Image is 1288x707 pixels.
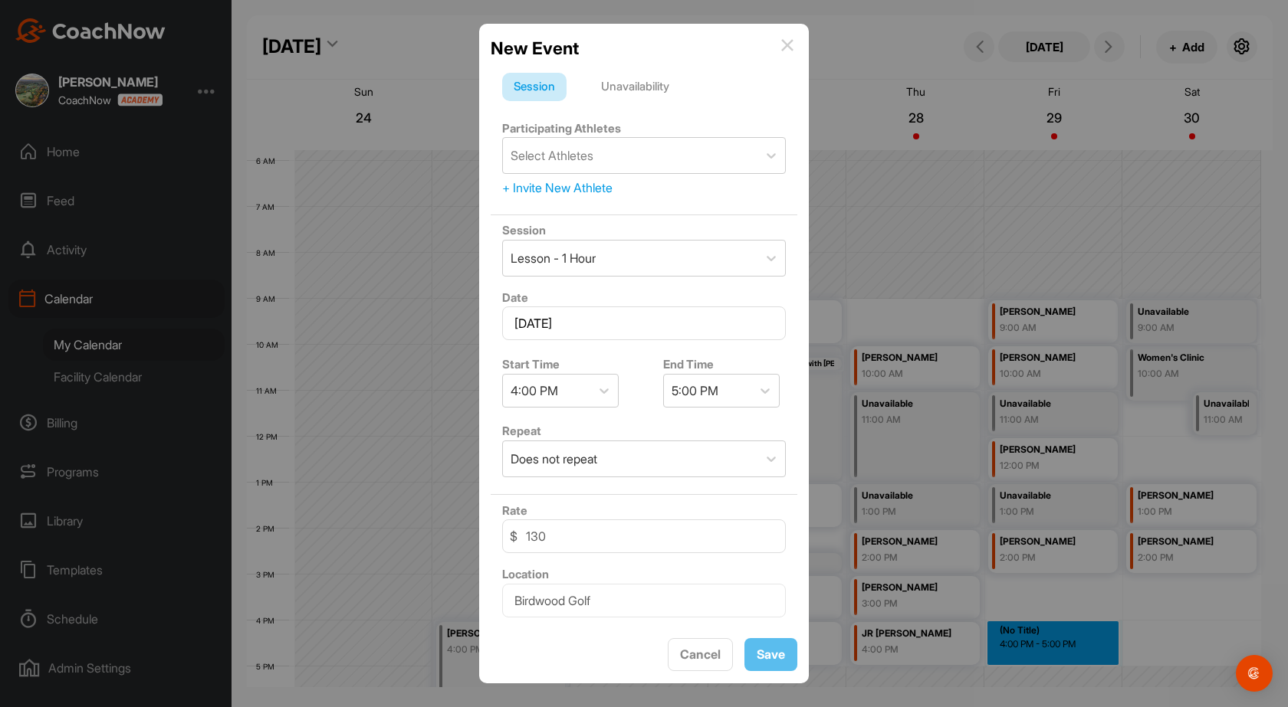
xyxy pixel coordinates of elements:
label: Location [502,567,549,581]
button: Save [744,638,797,671]
label: Rate [502,503,527,518]
div: Unavailability [590,73,681,102]
div: 5:00 PM [672,381,718,400]
label: Repeat [502,424,541,438]
input: 0 [502,519,786,553]
img: info [781,39,793,51]
label: End Time [663,357,714,372]
div: Session [502,73,567,102]
label: Participating Athletes [502,121,621,136]
div: Lesson - 1 Hour [511,249,596,267]
label: Date [502,290,528,305]
div: 4:00 PM [511,381,558,400]
span: $ [510,527,517,545]
label: Session [502,223,546,237]
label: Start Time [502,357,560,372]
div: Does not repeat [511,450,597,468]
div: Select Athletes [511,146,593,165]
div: Open Intercom Messenger [1236,655,1273,692]
button: Cancel [668,638,733,671]
input: Select Date [502,306,786,340]
h2: New Event [491,35,579,61]
div: + Invite New Athlete [502,178,786,197]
